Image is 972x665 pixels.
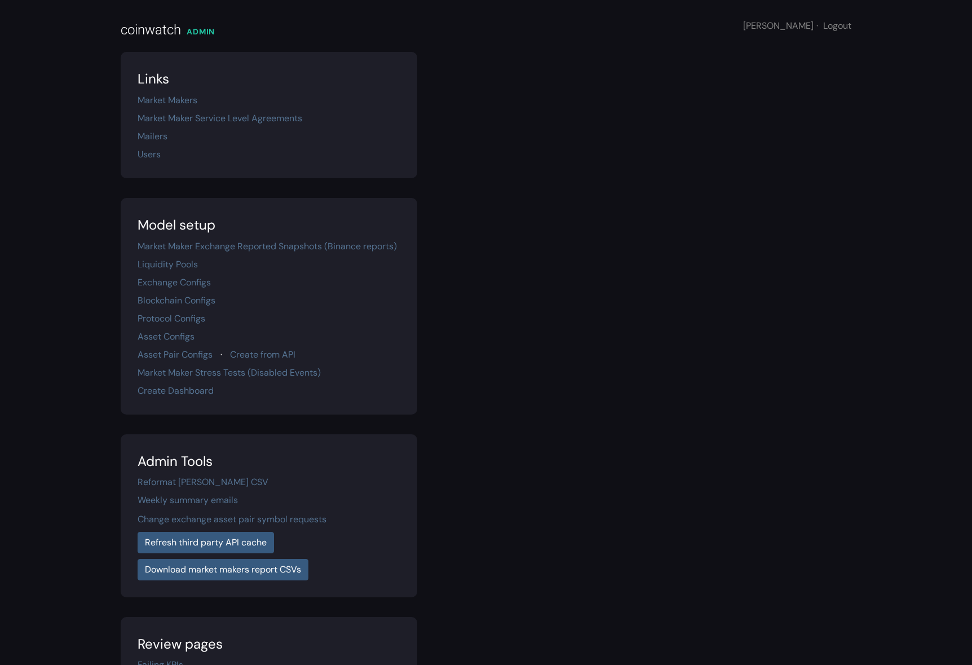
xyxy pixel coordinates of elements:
a: Asset Pair Configs [138,349,213,360]
div: [PERSON_NAME] [743,19,851,33]
a: Reformat [PERSON_NAME] CSV [138,476,268,488]
a: Users [138,148,161,160]
span: · [220,349,222,360]
a: Logout [823,20,851,32]
a: Create Dashboard [138,385,214,397]
a: Create from API [230,349,295,360]
span: · [816,20,818,32]
div: Model setup [138,215,400,235]
a: Exchange Configs [138,276,211,288]
a: Mailers [138,130,167,142]
div: Admin Tools [138,451,400,472]
a: Market Maker Service Level Agreements [138,112,302,124]
div: ADMIN [187,26,215,38]
a: Market Makers [138,94,197,106]
a: Change exchange asset pair symbol requests [138,513,326,525]
div: Review pages [138,634,400,654]
a: Refresh third party API cache [138,532,274,553]
a: Market Maker Stress Tests (Disabled Events) [138,367,321,378]
a: Liquidity Pools [138,258,198,270]
div: Links [138,69,400,89]
a: Weekly summary emails [138,494,238,506]
div: coinwatch [121,20,181,40]
a: Blockchain Configs [138,294,215,306]
a: Asset Configs [138,331,195,342]
a: Download market makers report CSVs [138,559,308,580]
a: Market Maker Exchange Reported Snapshots (Binance reports) [138,240,397,252]
a: Protocol Configs [138,312,205,324]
